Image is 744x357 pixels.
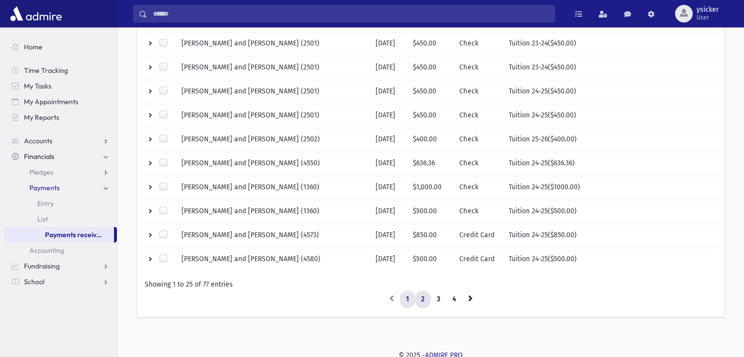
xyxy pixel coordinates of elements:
[176,128,369,152] td: [PERSON_NAME] and [PERSON_NAME] (2502)
[176,248,369,272] td: [PERSON_NAME] and [PERSON_NAME] (4580)
[176,224,369,248] td: [PERSON_NAME] and [PERSON_NAME] (4573)
[370,80,407,104] td: [DATE]
[4,258,117,274] a: Fundraising
[37,199,54,208] span: Entry
[29,183,60,192] span: Payments
[176,176,369,200] td: [PERSON_NAME] and [PERSON_NAME] (1360)
[400,290,415,308] a: 1
[24,262,60,270] span: Fundraising
[24,97,78,106] span: My Appointments
[453,176,502,200] td: Check
[430,290,447,308] a: 3
[176,104,369,128] td: [PERSON_NAME] and [PERSON_NAME] (2501)
[453,224,502,248] td: Credit Card
[4,180,117,196] a: Payments
[176,56,369,80] td: [PERSON_NAME] and [PERSON_NAME] (2501)
[503,200,655,224] td: Tuition 24-25($500.00)
[24,82,51,90] span: My Tasks
[406,248,453,272] td: $500.00
[453,152,502,176] td: Check
[370,128,407,152] td: [DATE]
[453,32,502,56] td: Check
[446,290,462,308] a: 4
[370,200,407,224] td: [DATE]
[406,32,453,56] td: $450.00
[4,227,114,243] a: Payments received
[503,224,655,248] td: Tuition 24-25($850.00)
[406,80,453,104] td: $450.00
[406,224,453,248] td: $850.00
[503,152,655,176] td: Tuition 24-25($636.36)
[453,56,502,80] td: Check
[24,43,43,51] span: Home
[370,224,407,248] td: [DATE]
[370,104,407,128] td: [DATE]
[29,246,64,255] span: Accounting
[406,200,453,224] td: $500.00
[370,176,407,200] td: [DATE]
[24,136,52,145] span: Accounts
[503,128,655,152] td: Tuition 25-26($400.00)
[697,14,719,22] span: User
[415,290,431,308] a: 2
[4,149,117,164] a: Financials
[503,32,655,56] td: Tuition 23-24($450.00)
[453,128,502,152] td: Check
[503,248,655,272] td: Tuition 24-25($500.00)
[503,104,655,128] td: Tuition 24-25($450.00)
[453,104,502,128] td: Check
[370,32,407,56] td: [DATE]
[370,152,407,176] td: [DATE]
[24,113,59,122] span: My Reports
[453,80,502,104] td: Check
[697,6,719,14] span: ysicker
[406,128,453,152] td: $400.00
[176,32,369,56] td: [PERSON_NAME] and [PERSON_NAME] (2501)
[453,200,502,224] td: Check
[406,56,453,80] td: $450.00
[4,243,117,258] a: Accounting
[176,152,369,176] td: [PERSON_NAME] and [PERSON_NAME] (4550)
[4,274,117,290] a: School
[145,279,717,290] div: Showing 1 to 25 of 77 entries
[24,66,68,75] span: Time Tracking
[147,5,555,22] input: Search
[4,39,117,55] a: Home
[4,196,117,211] a: Entry
[4,133,117,149] a: Accounts
[37,215,48,223] span: List
[370,56,407,80] td: [DATE]
[24,277,45,286] span: School
[503,56,655,80] td: Tuition 23-24($450.00)
[4,211,117,227] a: List
[406,152,453,176] td: $636.36
[406,104,453,128] td: $450.00
[370,248,407,272] td: [DATE]
[4,110,117,125] a: My Reports
[176,200,369,224] td: [PERSON_NAME] and [PERSON_NAME] (1360)
[4,63,117,78] a: Time Tracking
[503,80,655,104] td: Tuition 24-25($450.00)
[24,152,54,161] span: Financials
[8,4,64,23] img: AdmirePro
[4,78,117,94] a: My Tasks
[4,164,117,180] a: Pledges
[453,248,502,272] td: Credit Card
[406,176,453,200] td: $1,000.00
[29,168,53,177] span: Pledges
[176,80,369,104] td: [PERSON_NAME] and [PERSON_NAME] (2501)
[503,176,655,200] td: Tuition 24-25($1000.00)
[4,94,117,110] a: My Appointments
